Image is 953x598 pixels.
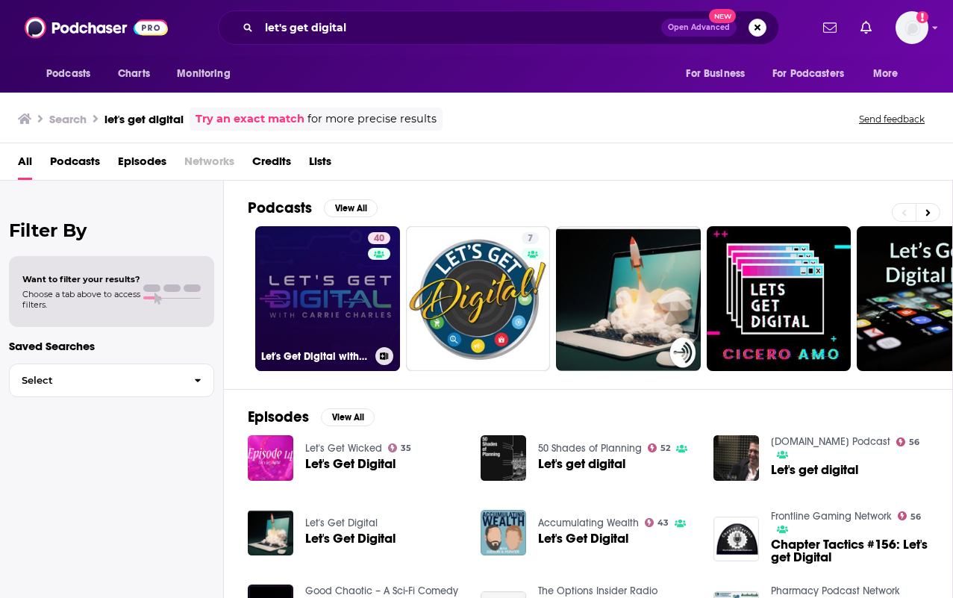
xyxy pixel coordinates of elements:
[307,110,437,128] span: for more precise results
[305,442,382,455] a: Let's Get Wicked
[321,408,375,426] button: View All
[324,199,378,217] button: View All
[686,63,745,84] span: For Business
[374,231,384,246] span: 40
[22,274,140,284] span: Want to filter your results?
[771,435,890,448] a: Telecoms.com Podcast
[645,518,669,527] a: 43
[177,63,230,84] span: Monitoring
[817,15,843,40] a: Show notifications dropdown
[854,15,878,40] a: Show notifications dropdown
[36,60,110,88] button: open menu
[248,435,293,481] img: Let's Get Digital
[910,514,921,520] span: 56
[10,376,182,385] span: Select
[763,60,866,88] button: open menu
[648,443,671,452] a: 52
[538,442,642,455] a: 50 Shades of Planning
[771,538,928,564] a: Chapter Tactics #156: Let's get Digital
[481,510,526,555] img: Let's Get Digital
[538,458,625,470] a: Let's get digital
[481,435,526,481] img: Let's get digital
[50,149,100,180] a: Podcasts
[309,149,331,180] a: Lists
[305,532,396,545] a: Let's Get Digital
[104,112,184,126] h3: let's get digital
[248,408,375,426] a: EpisodesView All
[46,63,90,84] span: Podcasts
[406,226,551,371] a: 7
[916,11,928,23] svg: Add a profile image
[713,517,759,562] img: Chapter Tactics #156: Let's get Digital
[896,11,928,44] span: Logged in as Isabellaoidem
[709,9,736,23] span: New
[196,110,304,128] a: Try an exact match
[9,364,214,397] button: Select
[261,350,369,363] h3: Let's Get Digital with [PERSON_NAME]
[528,231,533,246] span: 7
[108,60,159,88] a: Charts
[49,112,87,126] h3: Search
[657,520,669,526] span: 43
[259,16,661,40] input: Search podcasts, credits, & more...
[252,149,291,180] a: Credits
[675,60,763,88] button: open menu
[771,585,900,597] a: Pharmacy Podcast Network
[896,11,928,44] img: User Profile
[184,149,234,180] span: Networks
[713,435,759,481] img: Let's get digital
[873,63,899,84] span: More
[522,232,539,244] a: 7
[166,60,249,88] button: open menu
[255,226,400,371] a: 40Let's Get Digital with [PERSON_NAME]
[9,219,214,241] h2: Filter By
[771,464,858,476] a: Let's get digital
[248,199,378,217] a: PodcastsView All
[305,517,378,529] a: Let's Get Digital
[772,63,844,84] span: For Podcasters
[538,532,628,545] a: Let's Get Digital
[22,289,140,310] span: Choose a tab above to access filters.
[660,445,670,452] span: 52
[909,439,919,446] span: 56
[401,445,411,452] span: 35
[18,149,32,180] a: All
[896,437,920,446] a: 56
[368,232,390,244] a: 40
[668,24,730,31] span: Open Advanced
[118,63,150,84] span: Charts
[661,19,737,37] button: Open AdvancedNew
[898,511,922,520] a: 56
[248,408,309,426] h2: Episodes
[25,13,168,42] img: Podchaser - Follow, Share and Rate Podcasts
[248,510,293,555] img: Let's Get Digital
[771,510,892,523] a: Frontline Gaming Network
[863,60,917,88] button: open menu
[388,443,412,452] a: 35
[118,149,166,180] a: Episodes
[248,199,312,217] h2: Podcasts
[896,11,928,44] button: Show profile menu
[305,458,396,470] a: Let's Get Digital
[218,10,779,45] div: Search podcasts, credits, & more...
[538,517,639,529] a: Accumulating Wealth
[854,113,929,125] button: Send feedback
